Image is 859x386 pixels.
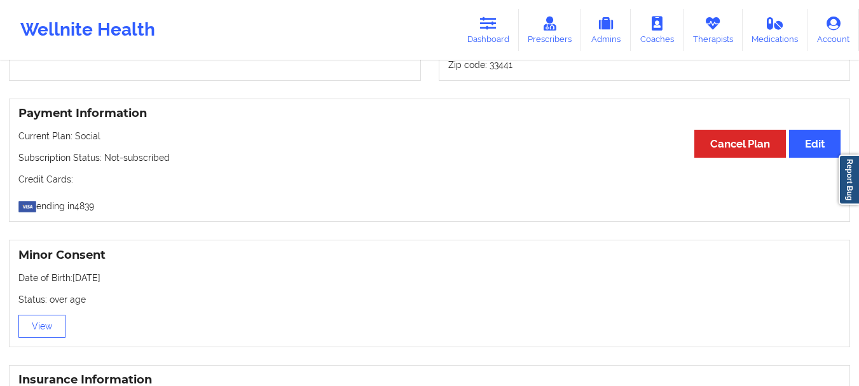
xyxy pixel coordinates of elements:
a: Therapists [684,9,743,51]
p: Date of Birth: [DATE] [18,272,841,284]
p: Status: over age [18,293,841,306]
a: Dashboard [458,9,519,51]
button: Cancel Plan [694,130,786,157]
a: Account [807,9,859,51]
a: Report Bug [839,155,859,205]
p: Current Plan: Social [18,130,841,142]
a: Prescribers [519,9,582,51]
h3: Minor Consent [18,248,841,263]
a: Admins [581,9,631,51]
p: Zip code: 33441 [448,59,841,71]
button: View [18,315,65,338]
p: Subscription Status: Not-subscribed [18,151,841,164]
a: Medications [743,9,808,51]
h3: Payment Information [18,106,841,121]
a: Coaches [631,9,684,51]
p: ending in 4839 [18,195,841,212]
p: Credit Cards: [18,173,841,186]
button: Edit [789,130,841,157]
